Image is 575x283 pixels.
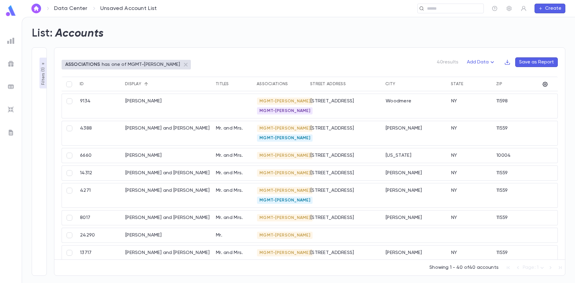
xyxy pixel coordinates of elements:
[496,82,502,86] div: Zip
[65,62,100,68] p: ASSOCIATIONS
[7,129,14,136] img: letters_grey.7941b92b52307dd3b8a917253454ce1c.svg
[122,246,213,260] div: [PERSON_NAME] and [PERSON_NAME]
[257,171,313,175] span: MGMT-[PERSON_NAME]
[535,4,565,13] button: Create
[451,82,463,86] div: State
[307,94,383,118] div: [STREET_ADDRESS]
[122,211,213,225] div: [PERSON_NAME] and [PERSON_NAME]
[80,82,84,86] div: ID
[77,183,122,207] div: 4271
[213,183,254,207] div: Mr. and Mrs.
[40,66,46,85] p: Filters ( 1 )
[77,121,122,145] div: 4388
[7,60,14,67] img: campaigns_grey.99e729a5f7ee94e3726e6486bddda8f1.svg
[257,108,313,113] span: MGMT-[PERSON_NAME]
[32,27,53,40] h2: List:
[448,166,493,180] div: NY
[493,246,539,260] div: 11559
[448,246,493,260] div: NY
[100,5,157,12] p: Unsaved Account List
[307,211,383,225] div: [STREET_ADDRESS]
[213,121,254,145] div: Mr. and Mrs.
[122,183,213,207] div: [PERSON_NAME] and [PERSON_NAME]
[62,60,191,69] div: ASSOCIATIONShas one of MGMT-[PERSON_NAME]
[33,6,40,11] img: home_white.a664292cf8c1dea59945f0da9f25487c.svg
[122,148,213,163] div: [PERSON_NAME]
[257,250,313,255] span: MGMT-[PERSON_NAME]
[310,82,346,86] div: Street Address
[257,99,313,104] span: MGMT-[PERSON_NAME]
[7,83,14,90] img: batches_grey.339ca447c9d9533ef1741baa751efc33.svg
[448,183,493,207] div: NY
[429,265,499,271] p: Showing 1 - 40 of 40 accounts
[307,246,383,260] div: [STREET_ADDRESS]
[383,183,448,207] div: [PERSON_NAME]
[141,79,151,89] button: Sort
[77,211,122,225] div: 8017
[385,82,395,86] div: City
[122,94,213,118] div: [PERSON_NAME]
[307,148,383,163] div: [STREET_ADDRESS]
[523,263,546,272] div: Page: 1
[383,121,448,145] div: [PERSON_NAME]
[55,27,104,40] h2: Accounts
[257,126,313,131] span: MGMT-[PERSON_NAME]
[77,228,122,243] div: 24290
[448,211,493,225] div: NY
[54,5,87,12] a: Data Center
[77,148,122,163] div: 6660
[437,59,458,65] p: 40 results
[213,246,254,260] div: Mr. and Mrs.
[122,166,213,180] div: [PERSON_NAME] and [PERSON_NAME]
[493,148,539,163] div: 10004
[5,5,17,17] img: logo
[448,121,493,145] div: NY
[383,246,448,260] div: [PERSON_NAME]
[213,211,254,225] div: Mr. and Mrs.
[257,82,288,86] div: Associations
[213,148,254,163] div: Mr. and Mrs.
[213,166,254,180] div: Mr. and Mrs.
[216,82,229,86] div: Titles
[307,121,383,145] div: [STREET_ADDRESS]
[257,136,313,140] span: MGMT-[PERSON_NAME]
[448,94,493,118] div: NY
[257,153,313,158] span: MGMT-[PERSON_NAME]
[40,58,47,88] button: Filters (1)
[383,211,448,225] div: [PERSON_NAME]
[7,106,14,113] img: imports_grey.530a8a0e642e233f2baf0ef88e8c9fcb.svg
[122,228,213,243] div: [PERSON_NAME]
[307,183,383,207] div: [STREET_ADDRESS]
[493,183,539,207] div: 11559
[77,166,122,180] div: 14312
[493,211,539,225] div: 11559
[257,188,313,193] span: MGMT-[PERSON_NAME]
[257,215,313,220] span: MGMT-[PERSON_NAME]
[493,94,539,118] div: 11598
[7,37,14,44] img: reports_grey.c525e4749d1bce6a11f5fe2a8de1b229.svg
[463,57,500,67] button: Add Data
[77,246,122,260] div: 13717
[383,94,448,118] div: Woodmere
[383,148,448,163] div: [US_STATE]
[213,228,254,243] div: Mr.
[77,94,122,118] div: 9134
[122,121,213,145] div: [PERSON_NAME] and [PERSON_NAME]
[102,62,180,68] p: has one of MGMT-[PERSON_NAME]
[448,148,493,163] div: NY
[523,265,538,270] span: Page: 1
[515,57,558,67] button: Save as Report
[257,233,313,238] span: MGMT-[PERSON_NAME]
[257,198,313,203] span: MGMT-[PERSON_NAME]
[493,166,539,180] div: 11559
[493,121,539,145] div: 11559
[307,166,383,180] div: [STREET_ADDRESS]
[125,82,141,86] div: Display
[383,166,448,180] div: [PERSON_NAME]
